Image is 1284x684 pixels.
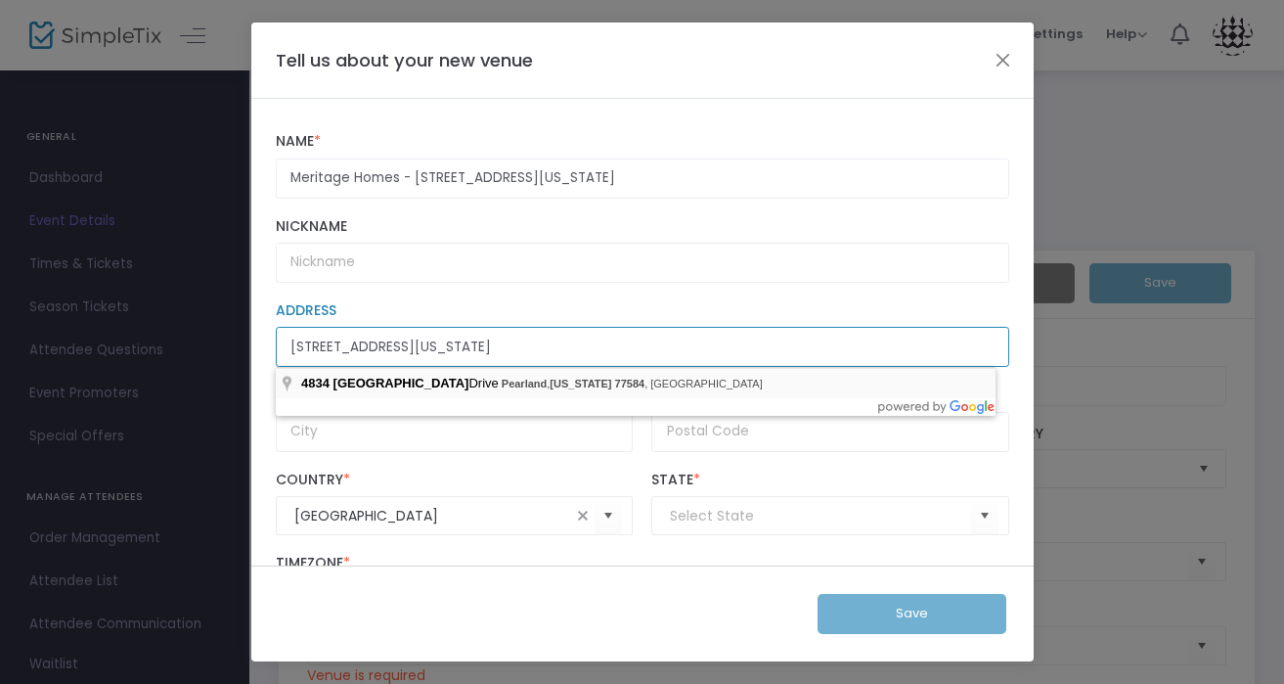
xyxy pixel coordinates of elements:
input: Enter a location [276,327,1009,367]
span: Drive [301,376,502,390]
input: City [276,412,633,452]
button: Select [595,496,622,536]
h4: Tell us about your new venue [276,47,533,73]
span: Pearland [502,378,547,389]
input: Select State [670,506,970,526]
span: , , [GEOGRAPHIC_DATA] [502,378,763,389]
label: State [651,472,1008,489]
input: Nickname [276,243,1009,283]
label: Name [276,133,1009,151]
span: [GEOGRAPHIC_DATA] [333,376,469,390]
input: Enter Venue Name [276,159,1009,199]
span: [US_STATE] [550,378,611,389]
input: Select Country [294,506,571,526]
button: Close [990,47,1015,72]
span: 4834 [301,376,330,390]
label: Nickname [276,218,1009,236]
button: Select [971,496,998,536]
label: Country [276,472,633,489]
span: 77584 [615,378,645,389]
label: Timezone [276,555,1009,572]
label: Address [276,302,1009,320]
span: clear [571,504,595,527]
input: Postal Code [651,412,1008,452]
